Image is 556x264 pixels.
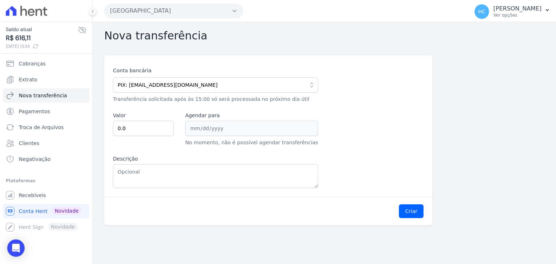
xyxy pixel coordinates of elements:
nav: Sidebar [6,56,87,234]
span: Nova transferência [19,92,67,99]
span: Conta Hent [19,208,47,215]
span: Clientes [19,140,39,147]
h2: Nova transferência [104,29,544,42]
label: Agendar para [185,112,318,119]
button: [GEOGRAPHIC_DATA] [104,4,243,18]
div: Open Intercom Messenger [7,239,25,257]
label: Conta bancária [113,67,318,74]
p: Ver opções [493,12,542,18]
label: Descrição [113,155,318,163]
span: Cobranças [19,60,46,67]
a: Troca de Arquivos [3,120,89,135]
div: Plataformas [6,176,87,185]
a: Pagamentos [3,104,89,119]
span: Extrato [19,76,37,83]
a: Recebíveis [3,188,89,203]
span: R$ 616,11 [6,33,78,43]
a: Cobranças [3,56,89,71]
label: Valor [113,112,174,119]
span: Recebíveis [19,192,46,199]
span: Saldo atual [6,26,78,33]
a: Clientes [3,136,89,150]
p: No momento, não é possível agendar transferências [185,139,318,146]
a: Extrato [3,72,89,87]
a: Conta Hent Novidade [3,204,89,218]
a: Negativação [3,152,89,166]
button: Criar [399,204,424,218]
span: Negativação [19,156,51,163]
span: Novidade [52,207,81,215]
span: HC [478,9,485,14]
button: HC [PERSON_NAME] Ver opções [469,1,556,22]
span: Pagamentos [19,108,50,115]
span: Troca de Arquivos [19,124,64,131]
p: Transferência solicitada após às 15:00 só será processada no próximo dia útil [113,95,318,103]
p: [PERSON_NAME] [493,5,542,12]
a: Nova transferência [3,88,89,103]
span: [DATE] 13:34 [6,43,78,50]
